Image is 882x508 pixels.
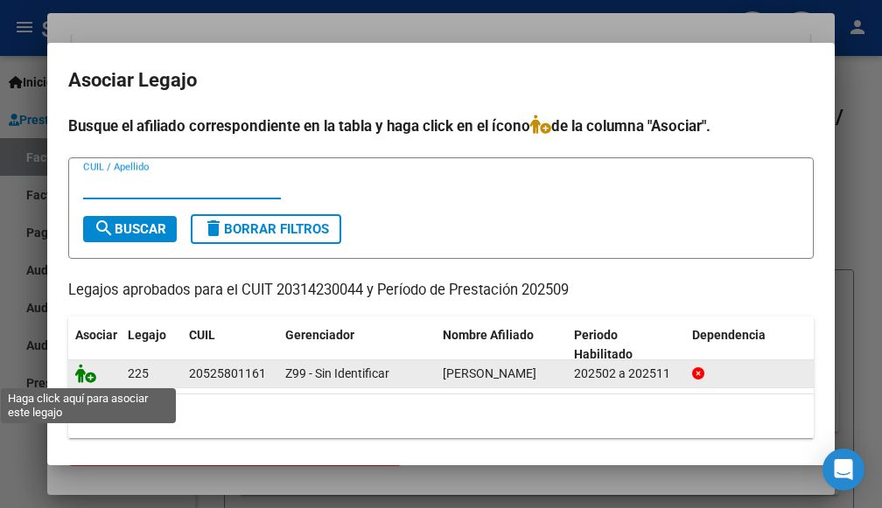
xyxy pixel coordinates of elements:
[443,328,534,342] span: Nombre Afiliado
[574,328,633,362] span: Periodo Habilitado
[285,366,389,380] span: Z99 - Sin Identificar
[203,221,329,237] span: Borrar Filtros
[182,317,278,374] datatable-header-cell: CUIL
[285,328,354,342] span: Gerenciador
[68,317,121,374] datatable-header-cell: Asociar
[685,317,816,374] datatable-header-cell: Dependencia
[94,221,166,237] span: Buscar
[189,328,215,342] span: CUIL
[83,216,177,242] button: Buscar
[68,394,814,438] div: 1 registros
[191,214,341,244] button: Borrar Filtros
[68,280,814,302] p: Legajos aprobados para el CUIT 20314230044 y Período de Prestación 202509
[128,328,166,342] span: Legajo
[278,317,436,374] datatable-header-cell: Gerenciador
[189,364,266,384] div: 20525801161
[443,366,536,380] span: FLORES TELLO GAEL
[203,218,224,239] mat-icon: delete
[68,115,814,137] h4: Busque el afiliado correspondiente en la tabla y haga click en el ícono de la columna "Asociar".
[68,64,814,97] h2: Asociar Legajo
[121,317,182,374] datatable-header-cell: Legajo
[75,328,117,342] span: Asociar
[94,218,115,239] mat-icon: search
[436,317,567,374] datatable-header-cell: Nombre Afiliado
[128,366,149,380] span: 225
[692,328,766,342] span: Dependencia
[822,449,864,491] div: Open Intercom Messenger
[574,364,678,384] div: 202502 a 202511
[567,317,685,374] datatable-header-cell: Periodo Habilitado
